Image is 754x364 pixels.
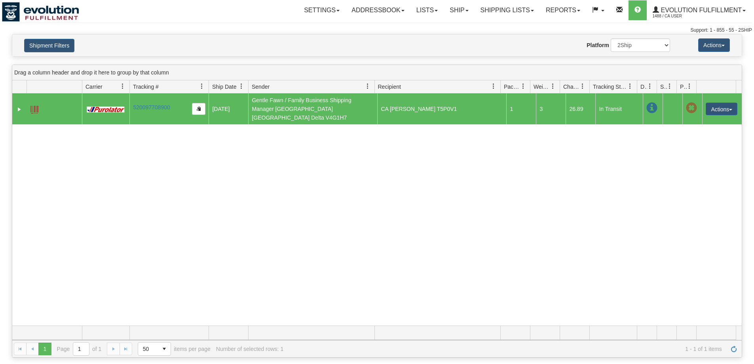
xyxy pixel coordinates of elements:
[563,83,580,91] span: Charge
[116,80,129,93] a: Carrier filter column settings
[623,80,637,93] a: Tracking Status filter column settings
[640,83,647,91] span: Delivery Status
[289,346,722,352] span: 1 - 1 of 1 items
[248,93,377,124] td: Gentle Fawn / Family Business Shipping Manager [GEOGRAPHIC_DATA] [GEOGRAPHIC_DATA] Delta V4G1H7
[212,83,236,91] span: Ship Date
[57,342,102,356] span: Page of 1
[646,103,657,114] span: In Transit
[680,83,687,91] span: Pickup Status
[2,27,752,34] div: Support: 1 - 855 - 55 - 2SHIP
[12,65,742,80] div: grid grouping header
[192,103,205,115] button: Copy to clipboard
[683,80,696,93] a: Pickup Status filter column settings
[378,83,401,91] span: Recipient
[143,345,153,353] span: 50
[24,39,74,52] button: Shipment Filters
[593,83,627,91] span: Tracking Status
[30,102,38,115] a: Label
[647,0,752,20] a: Evolution Fulfillment 1488 / CA User
[663,80,676,93] a: Shipment Issues filter column settings
[517,80,530,93] a: Packages filter column settings
[15,105,23,113] a: Expand
[643,80,657,93] a: Delivery Status filter column settings
[361,80,374,93] a: Sender filter column settings
[595,93,643,124] td: In Transit
[506,93,536,124] td: 1
[377,93,506,124] td: CA [PERSON_NAME] T5P0V1
[133,104,170,111] a: 520097708900
[546,80,560,93] a: Weight filter column settings
[475,0,540,20] a: Shipping lists
[444,0,474,20] a: Ship
[698,38,730,52] button: Actions
[216,346,283,352] div: Number of selected rows: 1
[195,80,209,93] a: Tracking # filter column settings
[727,343,740,355] a: Refresh
[534,83,550,91] span: Weight
[576,80,589,93] a: Charge filter column settings
[487,80,500,93] a: Recipient filter column settings
[138,342,171,356] span: Page sizes drop down
[736,141,753,222] iframe: chat widget
[2,2,79,22] img: logo1488.jpg
[235,80,248,93] a: Ship Date filter column settings
[346,0,410,20] a: Addressbook
[133,83,159,91] span: Tracking #
[653,12,712,20] span: 1488 / CA User
[38,343,51,355] span: Page 1
[252,83,270,91] span: Sender
[536,93,566,124] td: 3
[73,343,89,355] input: Page 1
[298,0,346,20] a: Settings
[209,93,248,124] td: [DATE]
[504,83,520,91] span: Packages
[660,83,667,91] span: Shipment Issues
[138,342,211,356] span: items per page
[706,103,737,115] button: Actions
[85,107,126,112] img: 11 - Purolator
[410,0,444,20] a: Lists
[85,83,103,91] span: Carrier
[566,93,595,124] td: 26.89
[540,0,586,20] a: Reports
[158,343,171,355] span: select
[587,41,609,49] label: Platform
[659,7,742,13] span: Evolution Fulfillment
[686,103,697,114] span: Pickup Not Assigned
